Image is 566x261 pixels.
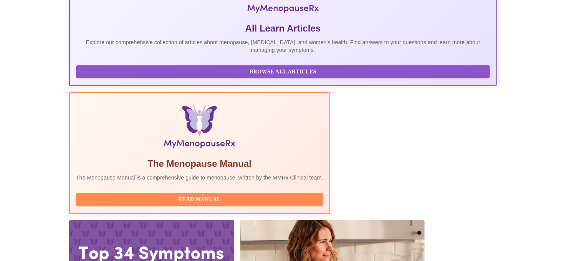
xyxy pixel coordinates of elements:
[76,193,323,206] button: Read Manual
[76,65,490,79] button: Browse All Articles
[84,195,316,204] span: Read Manual
[76,68,492,75] a: Browse All Articles
[76,174,323,181] p: The Menopause Manual is a comprehensive guide to menopause, written by the MMRx Clinical team.
[76,158,323,170] h5: The Menopause Manual
[84,67,482,77] span: Browse All Articles
[76,196,325,202] a: Read Manual
[76,38,490,54] p: Explore our comprehensive collection of articles about menopause, [MEDICAL_DATA], and women's hea...
[76,22,490,35] h5: All Learn Articles
[115,105,284,151] img: Menopause Manual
